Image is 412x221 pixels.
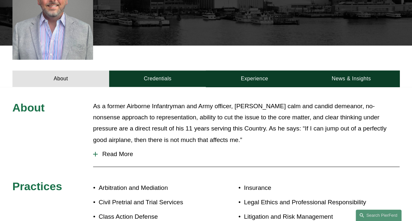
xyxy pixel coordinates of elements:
[93,146,400,163] button: Read More
[99,197,206,208] p: Civil Pretrial and Trial Services
[244,197,367,208] p: Legal Ethics and Professional Responsibility
[206,70,303,87] a: Experience
[244,182,367,193] p: Insurance
[98,151,400,158] span: Read More
[12,70,109,87] a: About
[356,210,402,221] a: Search this site
[12,180,62,192] span: Practices
[303,70,400,87] a: News & Insights
[99,182,206,193] p: Arbitration and Mediation
[12,101,45,114] span: About
[109,70,206,87] a: Credentials
[93,101,400,146] p: As a former Airborne Infantryman and Army officer, [PERSON_NAME] calm and candid demeanor, no-non...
